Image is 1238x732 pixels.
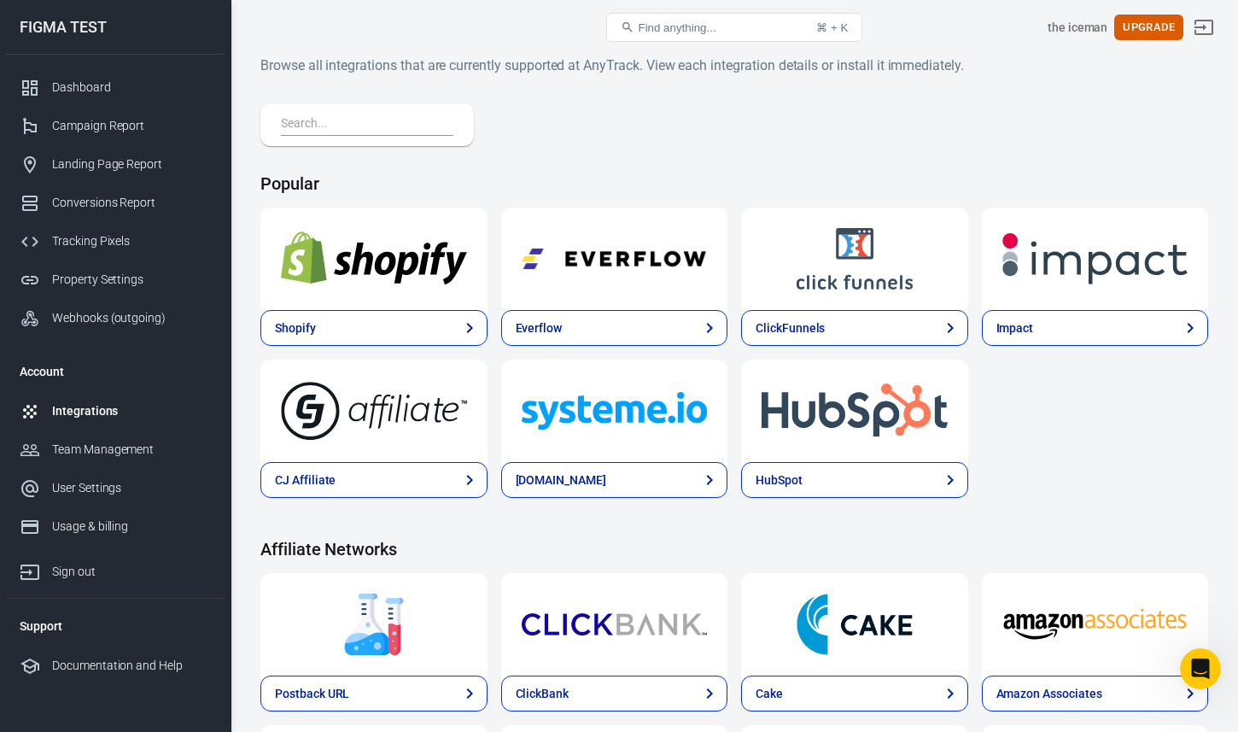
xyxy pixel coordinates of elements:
a: ClickFunnels [741,208,968,310]
a: Everflow [501,310,728,346]
a: Integrations [6,392,225,430]
a: HubSpot [741,462,968,498]
div: Webhooks (outgoing) [52,309,211,327]
a: Property Settings [6,261,225,299]
img: ClickBank [522,594,708,655]
li: Support [6,606,225,647]
div: Campaign Report [52,117,211,135]
a: ClickBank [501,676,728,712]
a: Dashboard [6,68,225,107]
a: Conversions Report [6,184,225,222]
a: Cake [741,676,968,712]
a: Cake [741,573,968,676]
a: Campaign Report [6,107,225,145]
img: Shopify [281,228,467,290]
img: Postback URL [281,594,467,655]
div: Amazon Associates [996,685,1102,703]
a: Postback URL [260,573,488,676]
div: Shopify [275,319,316,337]
div: Usage & billing [52,518,211,536]
span: Find anything... [638,21,715,34]
img: Systeme.io [522,380,708,442]
a: Webhooks (outgoing) [6,299,225,337]
div: Impact [996,319,1034,337]
div: Property Settings [52,271,211,289]
a: Impact [982,208,1209,310]
a: Sign out [1183,7,1224,48]
a: Amazon Associates [982,676,1209,712]
a: [DOMAIN_NAME] [501,462,728,498]
img: Impact [1002,228,1188,290]
div: [DOMAIN_NAME] [516,471,606,489]
img: Everflow [522,228,708,290]
img: Cake [762,594,948,655]
h4: Affiliate Networks [260,539,1208,559]
div: Team Management [52,441,211,459]
div: Sign out [52,563,211,581]
div: ClickBank [516,685,569,703]
h6: Browse all integrations that are currently supported at AnyTrack. View each integration details o... [260,55,1208,76]
a: HubSpot [741,360,968,462]
a: Sign out [6,546,225,591]
div: CJ Affiliate [275,471,336,489]
div: Landing Page Report [52,155,211,173]
a: Tracking Pixels [6,222,225,261]
img: ClickFunnels [762,228,948,290]
a: Impact [982,310,1209,346]
div: Account id: JmPUGmOR [1048,19,1108,37]
img: CJ Affiliate [281,380,467,442]
button: Find anything...⌘ + K [606,13,862,42]
button: Upgrade [1114,15,1183,41]
a: ClickBank [501,573,728,676]
div: FIGMA TEST [6,20,225,35]
a: Systeme.io [501,360,728,462]
a: Amazon Associates [982,573,1209,676]
a: Everflow [501,208,728,310]
h4: Popular [260,173,1208,194]
a: Postback URL [260,676,488,712]
li: Account [6,351,225,392]
div: User Settings [52,479,211,497]
a: CJ Affiliate [260,462,488,498]
div: Postback URL [275,685,349,703]
div: Everflow [516,319,563,337]
a: User Settings [6,469,225,507]
a: Usage & billing [6,507,225,546]
div: Tracking Pixels [52,232,211,250]
iframe: Intercom live chat [1180,648,1221,689]
img: Amazon Associates [1002,594,1188,655]
div: Dashboard [52,79,211,97]
a: CJ Affiliate [260,360,488,462]
div: ⌘ + K [816,21,848,34]
img: HubSpot [762,380,948,442]
div: Integrations [52,402,211,420]
a: Shopify [260,208,488,310]
div: Documentation and Help [52,657,211,675]
a: ClickFunnels [741,310,968,346]
div: ClickFunnels [756,319,825,337]
div: Conversions Report [52,194,211,212]
a: Team Management [6,430,225,469]
a: Landing Page Report [6,145,225,184]
input: Search... [281,114,447,136]
a: Shopify [260,310,488,346]
div: HubSpot [756,471,803,489]
div: Cake [756,685,783,703]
